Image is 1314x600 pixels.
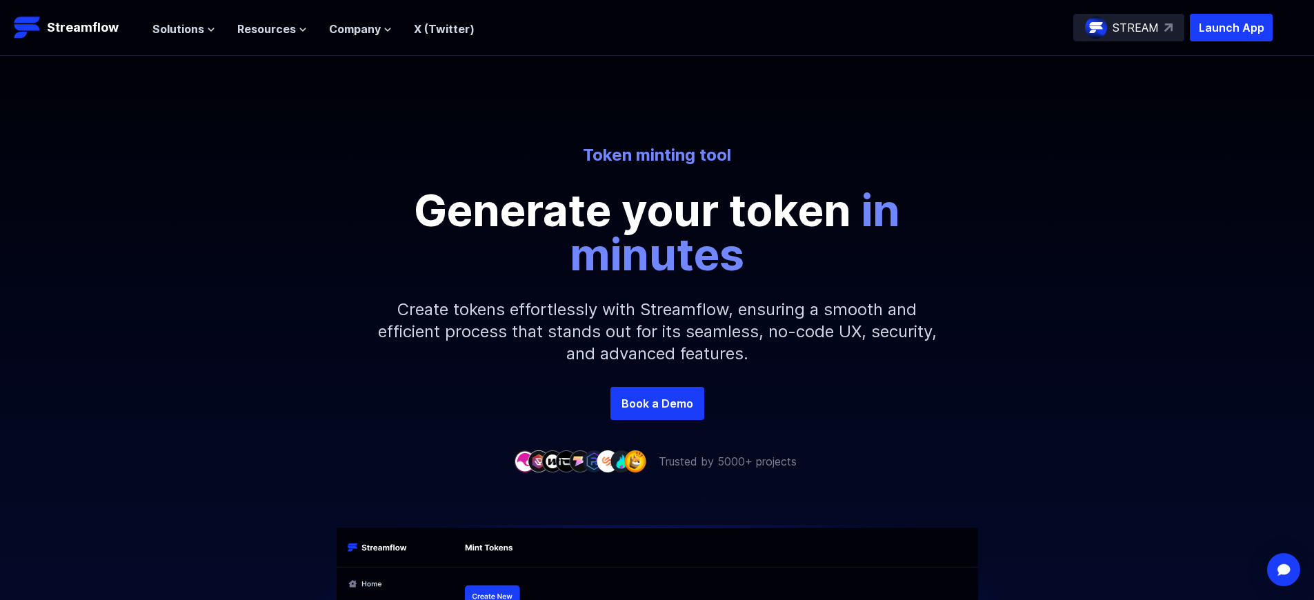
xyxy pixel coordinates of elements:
[1113,19,1159,36] p: STREAM
[14,14,139,41] a: Streamflow
[152,21,215,37] button: Solutions
[14,14,41,41] img: Streamflow Logo
[555,450,577,472] img: company-4
[275,144,1039,166] p: Token minting tool
[414,22,475,36] a: X (Twitter)
[610,387,704,420] a: Book a Demo
[1085,17,1107,39] img: streamflow-logo-circle.png
[329,21,381,37] span: Company
[329,21,392,37] button: Company
[1190,14,1273,41] button: Launch App
[1164,23,1173,32] img: top-right-arrow.svg
[610,450,633,472] img: company-8
[570,183,900,281] span: in minutes
[583,450,605,472] img: company-6
[347,188,968,277] p: Generate your token
[237,21,307,37] button: Resources
[1073,14,1184,41] a: STREAM
[152,21,204,37] span: Solutions
[361,277,954,387] p: Create tokens effortlessly with Streamflow, ensuring a smooth and efficient process that stands o...
[1267,553,1300,586] div: Open Intercom Messenger
[541,450,564,472] img: company-3
[659,453,797,470] p: Trusted by 5000+ projects
[514,450,536,472] img: company-1
[624,450,646,472] img: company-9
[597,450,619,472] img: company-7
[569,450,591,472] img: company-5
[237,21,296,37] span: Resources
[47,18,119,37] p: Streamflow
[528,450,550,472] img: company-2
